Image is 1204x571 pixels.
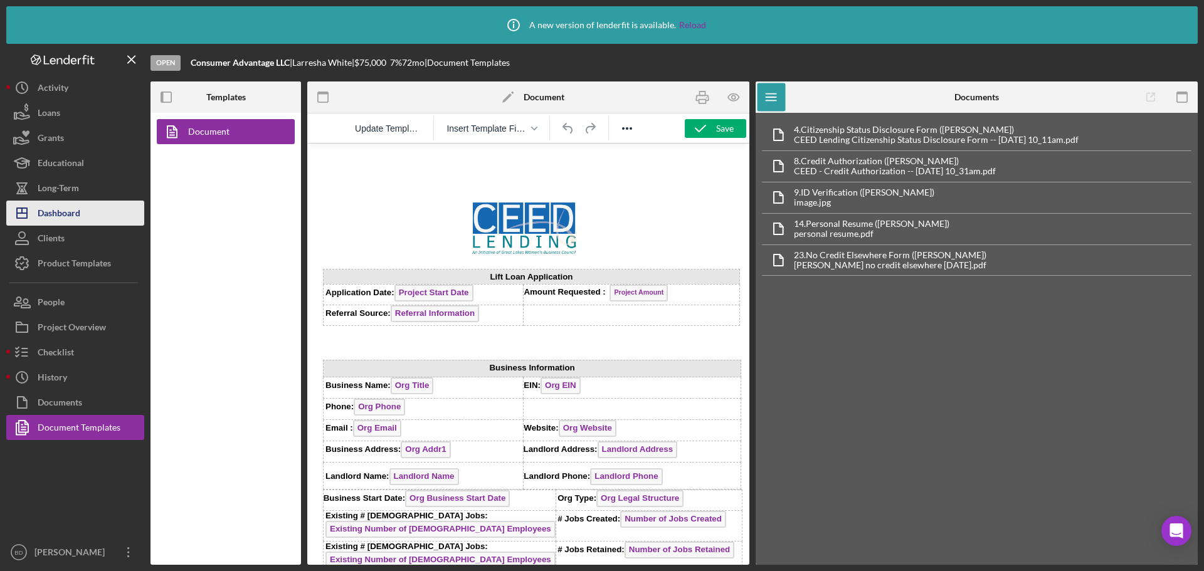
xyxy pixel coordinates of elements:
[250,401,427,411] span: # Jobs Retained:
[206,92,246,102] b: Templates
[6,125,144,150] button: Grants
[6,315,144,340] button: Project Overview
[390,58,402,68] div: 7 %
[150,55,181,71] div: Open
[307,144,749,565] iframe: Rich Text Area
[6,365,144,390] button: History
[6,415,144,440] button: Document Templates
[794,250,986,260] div: 23. No Credit Elsewhere Form ([PERSON_NAME])
[38,415,120,443] div: Document Templates
[794,156,996,166] div: 8. Credit Authorization ([PERSON_NAME])
[794,166,996,176] div: CEED - Credit Authorization -- [DATE] 10_31am.pdf
[794,229,949,239] div: personal resume.pdf
[441,120,542,137] button: Insert Template Field
[557,120,579,137] button: Undo
[38,251,111,279] div: Product Templates
[6,340,144,365] button: Checklist
[6,150,144,175] button: Educational
[354,57,386,68] span: $75,000
[685,119,746,138] button: Save
[524,92,564,102] b: Document
[1161,516,1191,546] div: Open Intercom Messenger
[38,290,65,318] div: People
[6,226,144,251] button: Clients
[6,390,144,415] button: Documents
[38,75,68,103] div: Activity
[6,201,144,226] button: Dashboard
[313,367,419,384] span: Number of Jobs Created
[6,251,144,276] button: Product Templates
[794,187,934,197] div: 9. ID Verification ([PERSON_NAME])
[402,58,425,68] div: 72 mo
[954,92,999,102] b: Documents
[6,540,144,565] button: BD[PERSON_NAME]
[38,201,80,229] div: Dashboard
[446,123,527,134] span: Insert Template Field
[794,260,986,270] div: [PERSON_NAME] no credit elsewhere [DATE].pdf
[679,20,706,30] a: Reload
[38,340,74,368] div: Checklist
[38,125,64,154] div: Grants
[350,120,426,137] button: Reset the template to the current product template value
[794,197,934,207] div: image.jpg
[317,398,427,415] span: Number of Jobs Retained
[794,219,949,229] div: 14. Personal Resume ([PERSON_NAME])
[6,100,144,125] button: Loans
[716,119,734,138] div: Save
[157,119,288,144] a: Document
[38,150,84,179] div: Educational
[355,123,421,134] span: Update Template
[38,175,79,204] div: Long-Term
[38,365,67,393] div: History
[6,75,144,100] button: Activity
[31,540,113,568] div: [PERSON_NAME]
[425,58,510,68] div: | Document Templates
[14,549,23,556] text: BD
[6,175,144,201] button: Long-Term
[18,398,248,421] span: Existing # [DEMOGRAPHIC_DATA] Jobs:
[498,9,706,41] div: A new version of lenderfit is available.
[6,290,144,315] button: People
[191,58,292,68] div: |
[794,125,1079,135] div: 4. Citizenship Status Disclosure Form ([PERSON_NAME])
[579,120,601,137] button: Redo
